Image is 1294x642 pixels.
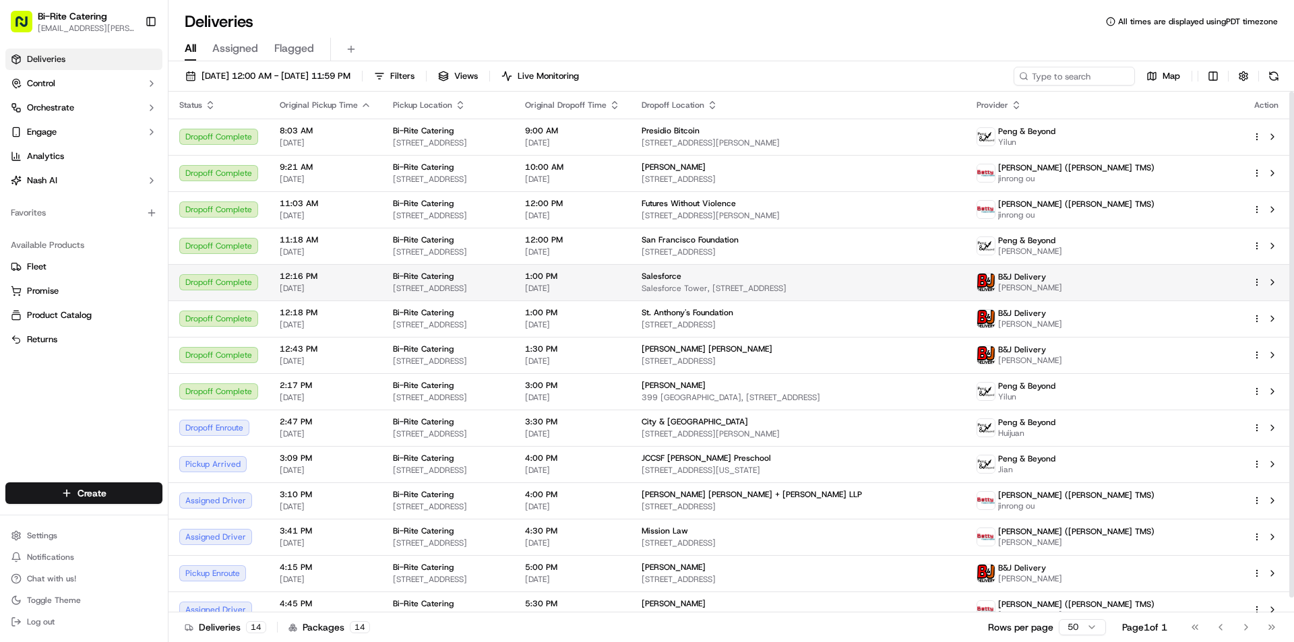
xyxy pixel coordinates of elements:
button: Orchestrate [5,97,162,119]
span: [STREET_ADDRESS] [393,428,503,439]
span: [DATE] [525,137,620,148]
span: Pylon [134,334,163,344]
span: 11:03 AM [280,198,371,209]
button: Filters [368,67,421,86]
span: jinrong ou [998,501,1154,511]
span: [STREET_ADDRESS] [642,174,954,185]
span: 1:00 PM [525,307,620,318]
p: Rows per page [988,620,1053,634]
span: [STREET_ADDRESS] [642,538,954,548]
div: 14 [350,621,370,633]
span: All [185,40,196,57]
span: [DATE] [280,428,371,439]
span: [PERSON_NAME] ([PERSON_NAME] TMS) [998,599,1154,610]
span: [DATE] 12:00 AM - [DATE] 11:59 PM [202,70,350,82]
span: [PERSON_NAME] [642,562,706,573]
span: [STREET_ADDRESS][PERSON_NAME] [642,210,954,221]
span: Bi-Rite Catering [393,380,454,391]
button: Views [432,67,484,86]
div: Packages [288,620,370,634]
button: Create [5,482,162,504]
span: Toggle Theme [27,595,81,606]
span: [PERSON_NAME] [998,355,1062,366]
a: Analytics [5,146,162,167]
span: Chat with us! [27,573,76,584]
span: [PERSON_NAME] [42,245,109,256]
span: [STREET_ADDRESS] [642,610,954,621]
img: betty.jpg [977,164,995,182]
span: [PERSON_NAME] ([PERSON_NAME] TMS) [998,490,1154,501]
div: Deliveries [185,620,266,634]
input: Got a question? Start typing here... [35,87,243,101]
span: [DATE] [525,574,620,585]
span: [PERSON_NAME] [642,598,706,609]
span: Salesforce Tower, [STREET_ADDRESS] [642,283,954,294]
span: Analytics [27,150,64,162]
img: Joana Marie Avellanoza [13,196,35,218]
span: [DATE] [280,137,371,148]
img: 1736555255976-a54dd68f-1ca7-489b-9aae-adbdc363a1c4 [27,246,38,257]
span: [DATE] [525,247,620,257]
span: 12:18 PM [280,307,371,318]
a: Deliveries [5,49,162,70]
span: [DATE] [189,209,216,220]
div: Available Products [5,234,162,256]
button: Log out [5,612,162,631]
span: Dropoff Location [642,100,704,110]
span: [DATE] [525,210,620,221]
span: 4:30 PM [525,525,620,536]
span: 3:30 PM [525,416,620,427]
a: Fleet [11,261,157,273]
span: B&J Delivery [998,271,1046,282]
span: Bi-Rite Catering [393,453,454,463]
img: profile_bj_cartwheel_2man.png [977,346,995,364]
button: Product Catalog [5,304,162,326]
img: profile_bj_cartwheel_2man.png [977,274,995,291]
span: [DATE] [280,465,371,476]
img: Nash [13,13,40,40]
span: [STREET_ADDRESS] [642,356,954,366]
span: Bi-Rite Catering [393,198,454,209]
span: Views [454,70,478,82]
span: [PERSON_NAME] [PERSON_NAME] [42,209,179,220]
span: jinrong ou [998,210,1154,220]
div: We're available if you need us! [61,142,185,153]
span: [DATE] [525,538,620,548]
button: Promise [5,280,162,302]
span: Knowledge Base [27,301,103,315]
span: Filters [390,70,414,82]
span: Log out [27,616,55,627]
span: [PERSON_NAME] [998,246,1062,257]
button: See all [209,172,245,189]
a: Promise [11,285,157,297]
span: Huijuan [998,428,1055,439]
button: [DATE] 12:00 AM - [DATE] 11:59 PM [179,67,357,86]
span: [PERSON_NAME] ([PERSON_NAME] TMS) [998,526,1154,537]
span: [STREET_ADDRESS] [393,137,503,148]
span: [PERSON_NAME] [998,573,1062,584]
span: [STREET_ADDRESS] [642,319,954,330]
span: 2:47 PM [280,416,371,427]
span: Bi-Rite Catering [393,525,454,536]
button: Notifications [5,548,162,567]
span: Create [78,486,106,500]
span: Peng & Beyond [998,381,1055,391]
span: [DATE] [280,319,371,330]
span: Bi-Rite Catering [393,162,454,172]
span: [STREET_ADDRESS] [393,392,503,403]
img: profile_peng_cartwheel.jpg [977,383,995,400]
span: Mission Law [642,525,688,536]
span: [PERSON_NAME] [642,162,706,172]
span: 4:45 PM [280,598,371,609]
div: Page 1 of 1 [1122,620,1167,634]
span: 9:00 AM [525,125,620,136]
div: Action [1252,100,1281,110]
button: Refresh [1264,67,1283,86]
span: [STREET_ADDRESS] [642,247,954,257]
button: Control [5,73,162,94]
img: 1736555255976-a54dd68f-1ca7-489b-9aae-adbdc363a1c4 [27,210,38,220]
span: [DATE] [280,247,371,257]
input: Type to search [1014,67,1135,86]
span: [DATE] [525,174,620,185]
span: Engage [27,126,57,138]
